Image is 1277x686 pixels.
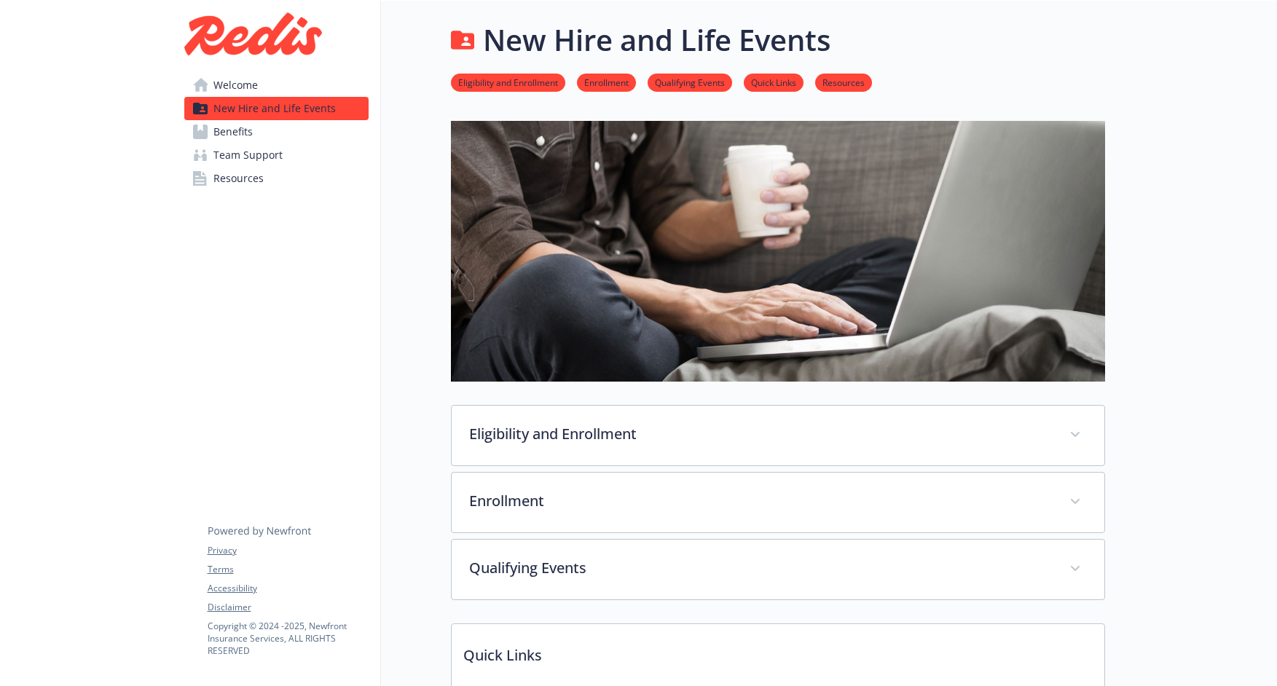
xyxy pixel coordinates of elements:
a: Benefits [184,120,369,143]
a: Qualifying Events [648,75,732,89]
a: Welcome [184,74,369,97]
a: Quick Links [744,75,803,89]
span: Benefits [213,120,253,143]
a: New Hire and Life Events [184,97,369,120]
a: Privacy [208,544,368,557]
span: New Hire and Life Events [213,97,336,120]
a: Team Support [184,143,369,167]
img: new hire page banner [451,121,1105,382]
div: Eligibility and Enrollment [452,406,1104,465]
p: Copyright © 2024 - 2025 , Newfront Insurance Services, ALL RIGHTS RESERVED [208,620,368,657]
div: Enrollment [452,473,1104,532]
a: Eligibility and Enrollment [451,75,565,89]
a: Disclaimer [208,601,368,614]
h1: New Hire and Life Events [483,18,830,62]
p: Enrollment [469,490,1052,512]
span: Team Support [213,143,283,167]
p: Quick Links [452,624,1104,678]
a: Resources [815,75,872,89]
div: Qualifying Events [452,540,1104,599]
a: Terms [208,563,368,576]
a: Resources [184,167,369,190]
span: Resources [213,167,264,190]
a: Accessibility [208,582,368,595]
span: Welcome [213,74,258,97]
p: Eligibility and Enrollment [469,423,1052,445]
a: Enrollment [577,75,636,89]
p: Qualifying Events [469,557,1052,579]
